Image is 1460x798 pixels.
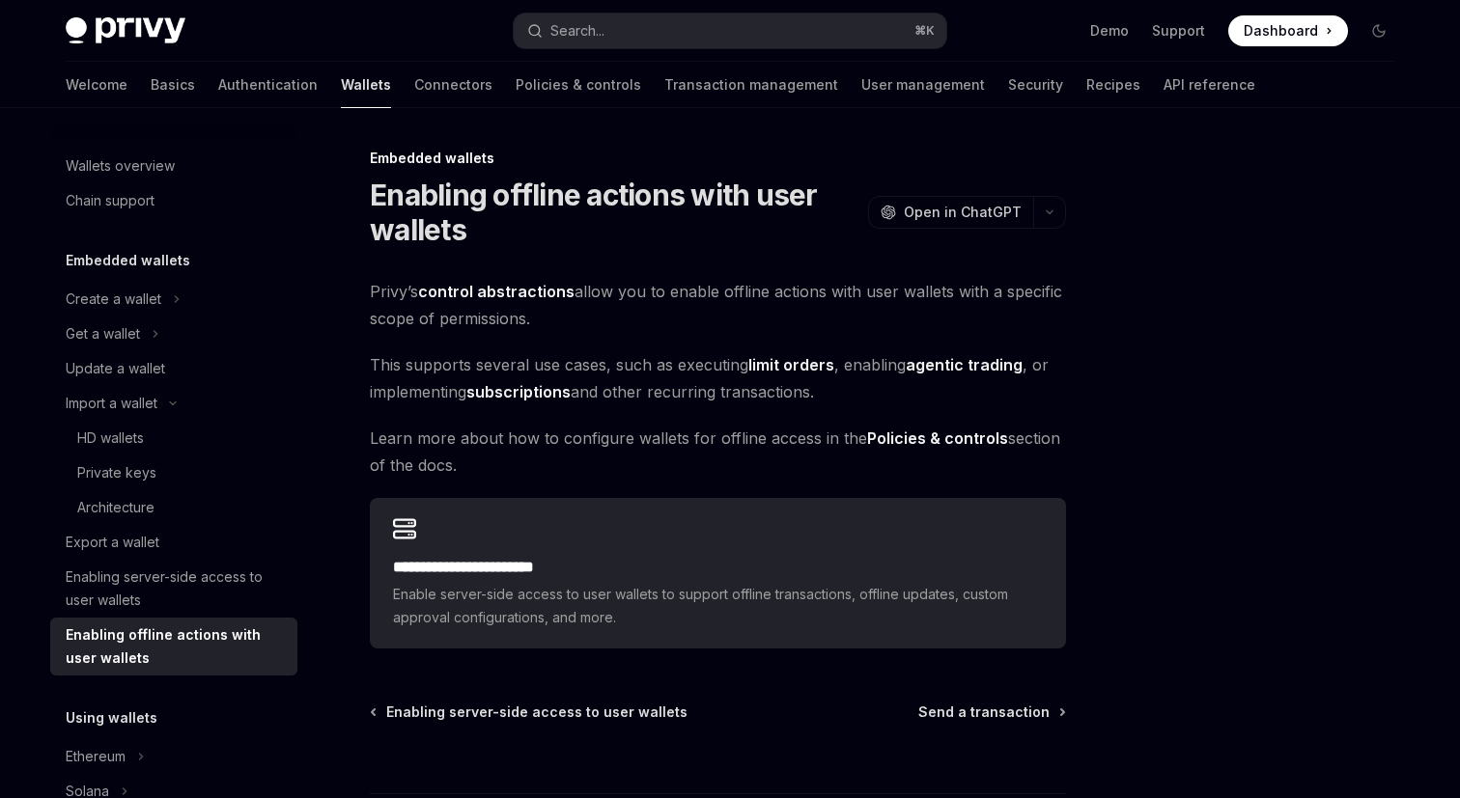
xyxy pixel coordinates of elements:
h5: Embedded wallets [66,249,190,272]
div: Private keys [77,461,156,484]
a: Security [1008,62,1063,108]
a: Dashboard [1228,15,1348,46]
strong: Policies & controls [867,428,1008,448]
strong: agentic trading [906,355,1023,374]
span: Send a transaction [918,702,1050,722]
button: Toggle Ethereum section [50,739,297,774]
div: Import a wallet [66,392,157,415]
a: Transaction management [664,62,838,108]
a: Basics [151,62,195,108]
span: Dashboard [1244,21,1318,41]
a: HD wallets [50,421,297,455]
img: dark logo [66,17,185,44]
div: HD wallets [77,427,144,450]
a: Architecture [50,490,297,525]
a: Enabling offline actions with user wallets [50,618,297,675]
a: Enabling server-side access to user wallets [372,702,688,722]
div: Update a wallet [66,357,165,380]
a: Send a transaction [918,702,1064,722]
div: Search... [550,19,604,42]
button: Toggle dark mode [1363,15,1394,46]
strong: limit orders [748,355,834,374]
a: Policies & controls [516,62,641,108]
h1: Enabling offline actions with user wallets [370,178,860,247]
div: Embedded wallets [370,149,1066,168]
a: Demo [1090,21,1129,41]
strong: subscriptions [466,382,571,401]
a: Chain support [50,183,297,218]
div: Chain support [66,189,154,212]
div: Export a wallet [66,531,159,554]
button: Toggle Get a wallet section [50,316,297,351]
a: Support [1152,21,1205,41]
div: Get a wallet [66,322,140,345]
a: Enabling server-side access to user wallets [50,560,297,618]
span: Enabling server-side access to user wallets [386,702,688,722]
span: Privy’s allow you to enable offline actions with user wallets with a specific scope of permissions. [370,278,1066,332]
span: This supports several use cases, such as executing , enabling , or implementing and other recurri... [370,351,1066,405]
a: Wallets overview [50,149,297,183]
button: Open search [514,14,946,48]
button: Open in ChatGPT [868,196,1033,229]
div: Ethereum [66,745,126,768]
button: Toggle Create a wallet section [50,282,297,316]
div: Enabling server-side access to user wallets [66,565,286,612]
span: ⌘ K [914,23,935,39]
a: Private keys [50,455,297,490]
a: Export a wallet [50,525,297,560]
h5: Using wallets [66,706,157,729]
div: Wallets overview [66,154,175,178]
a: User management [861,62,985,108]
a: Recipes [1086,62,1140,108]
div: Create a wallet [66,288,161,311]
span: Learn more about how to configure wallets for offline access in the section of the docs. [370,425,1066,479]
span: Open in ChatGPT [904,203,1022,222]
span: Enable server-side access to user wallets to support offline transactions, offline updates, custo... [393,583,1043,629]
a: Wallets [341,62,391,108]
div: Enabling offline actions with user wallets [66,623,286,670]
a: Authentication [218,62,318,108]
button: Toggle Import a wallet section [50,386,297,421]
a: API reference [1164,62,1255,108]
a: Update a wallet [50,351,297,386]
a: **** **** **** **** ****Enable server-side access to user wallets to support offline transactions... [370,498,1066,648]
a: control abstractions [418,282,575,302]
a: Connectors [414,62,492,108]
div: Architecture [77,496,154,519]
a: Welcome [66,62,127,108]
